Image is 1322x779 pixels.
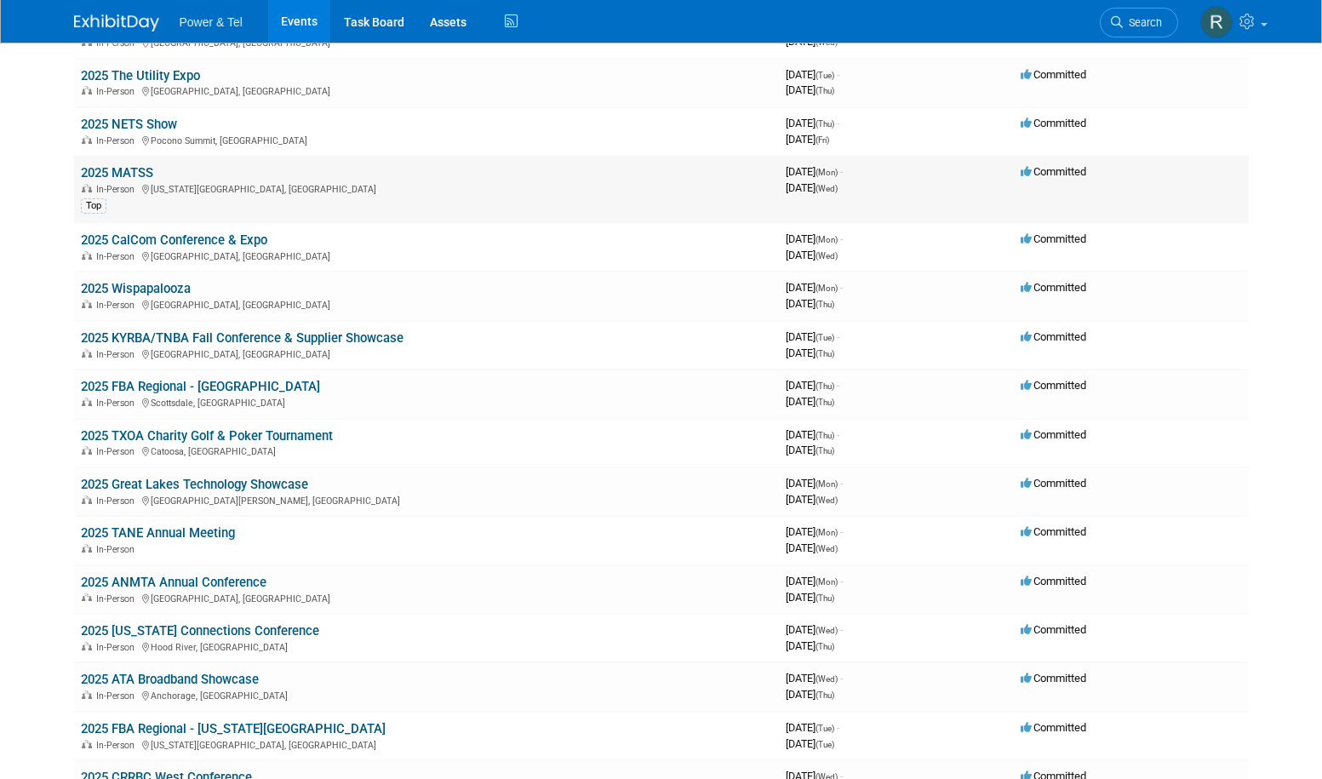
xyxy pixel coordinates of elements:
[786,232,843,245] span: [DATE]
[840,281,843,294] span: -
[1021,232,1086,245] span: Committed
[81,591,772,604] div: [GEOGRAPHIC_DATA], [GEOGRAPHIC_DATA]
[81,347,772,360] div: [GEOGRAPHIC_DATA], [GEOGRAPHIC_DATA]
[82,398,92,406] img: In-Person Event
[816,740,834,749] span: (Tue)
[840,477,843,490] span: -
[816,626,838,635] span: (Wed)
[786,68,839,81] span: [DATE]
[82,544,92,553] img: In-Person Event
[816,642,834,651] span: (Thu)
[82,446,92,455] img: In-Person Event
[82,86,92,95] img: In-Person Event
[81,165,153,180] a: 2025 MATSS
[81,688,772,702] div: Anchorage, [GEOGRAPHIC_DATA]
[1200,6,1233,38] img: Rafael Rangel
[96,593,140,604] span: In-Person
[786,347,834,359] span: [DATE]
[1021,428,1086,441] span: Committed
[837,68,839,81] span: -
[816,724,834,733] span: (Tue)
[81,623,319,639] a: 2025 [US_STATE] Connections Conference
[816,86,834,95] span: (Thu)
[81,297,772,311] div: [GEOGRAPHIC_DATA], [GEOGRAPHIC_DATA]
[81,477,308,492] a: 2025 Great Lakes Technology Showcase
[1021,379,1086,392] span: Committed
[786,83,834,96] span: [DATE]
[816,71,834,80] span: (Tue)
[816,446,834,455] span: (Thu)
[786,117,839,129] span: [DATE]
[786,688,834,701] span: [DATE]
[1021,68,1086,81] span: Committed
[786,591,834,604] span: [DATE]
[81,249,772,262] div: [GEOGRAPHIC_DATA], [GEOGRAPHIC_DATA]
[816,528,838,537] span: (Mon)
[816,300,834,309] span: (Thu)
[816,251,838,261] span: (Wed)
[816,495,838,505] span: (Wed)
[1100,8,1178,37] a: Search
[96,740,140,751] span: In-Person
[81,83,772,97] div: [GEOGRAPHIC_DATA], [GEOGRAPHIC_DATA]
[1021,281,1086,294] span: Committed
[81,575,266,590] a: 2025 ANMTA Annual Conference
[81,281,191,296] a: 2025 Wispapalooza
[837,117,839,129] span: -
[786,297,834,310] span: [DATE]
[786,721,839,734] span: [DATE]
[96,251,140,262] span: In-Person
[1123,16,1162,29] span: Search
[840,575,843,587] span: -
[82,251,92,260] img: In-Person Event
[786,165,843,178] span: [DATE]
[96,690,140,702] span: In-Person
[96,495,140,507] span: In-Person
[82,690,92,699] img: In-Person Event
[1021,477,1086,490] span: Committed
[81,721,386,736] a: 2025 FBA Regional - [US_STATE][GEOGRAPHIC_DATA]
[81,493,772,507] div: [GEOGRAPHIC_DATA][PERSON_NAME], [GEOGRAPHIC_DATA]
[786,639,834,652] span: [DATE]
[82,135,92,144] img: In-Person Event
[837,721,839,734] span: -
[81,181,772,195] div: [US_STATE][GEOGRAPHIC_DATA], [GEOGRAPHIC_DATA]
[96,398,140,409] span: In-Person
[96,642,140,653] span: In-Person
[81,525,235,541] a: 2025 TANE Annual Meeting
[180,15,243,29] span: Power & Tel
[816,235,838,244] span: (Mon)
[1021,721,1086,734] span: Committed
[96,135,140,146] span: In-Person
[816,119,834,129] span: (Thu)
[1021,165,1086,178] span: Committed
[786,737,834,750] span: [DATE]
[837,330,839,343] span: -
[82,593,92,602] img: In-Person Event
[840,525,843,538] span: -
[786,541,838,554] span: [DATE]
[816,674,838,684] span: (Wed)
[96,300,140,311] span: In-Person
[96,446,140,457] span: In-Person
[81,395,772,409] div: Scottsdale, [GEOGRAPHIC_DATA]
[840,623,843,636] span: -
[81,198,106,214] div: Top
[81,428,333,444] a: 2025 TXOA Charity Golf & Poker Tournament
[816,577,838,587] span: (Mon)
[82,184,92,192] img: In-Person Event
[786,672,843,684] span: [DATE]
[1021,623,1086,636] span: Committed
[786,395,834,408] span: [DATE]
[837,428,839,441] span: -
[82,495,92,504] img: In-Person Event
[816,349,834,358] span: (Thu)
[816,593,834,603] span: (Thu)
[840,672,843,684] span: -
[786,281,843,294] span: [DATE]
[786,493,838,506] span: [DATE]
[96,184,140,195] span: In-Person
[816,333,834,342] span: (Tue)
[816,168,838,177] span: (Mon)
[1021,672,1086,684] span: Committed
